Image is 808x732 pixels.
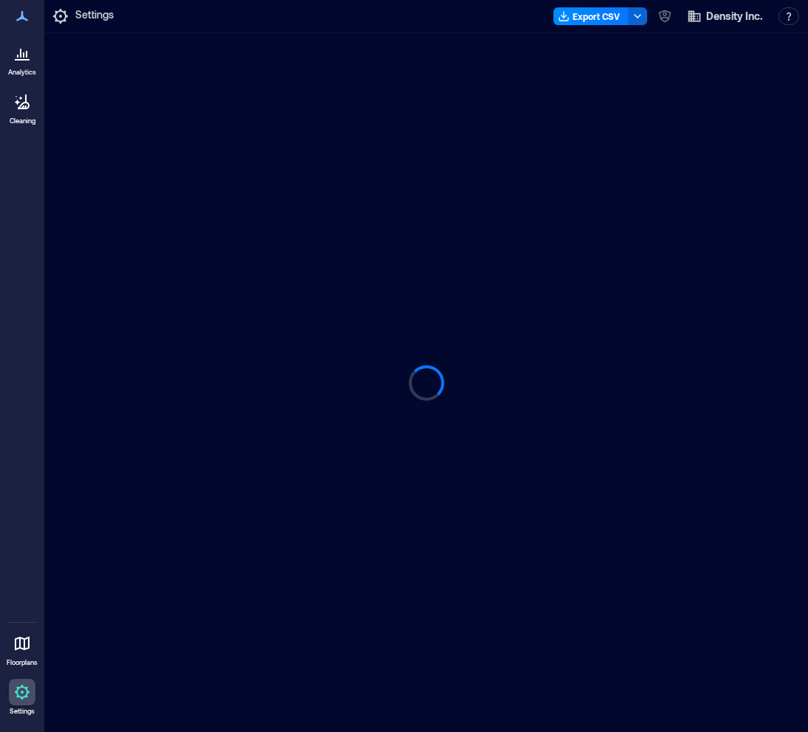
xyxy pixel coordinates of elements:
[683,4,767,28] button: Density Inc.
[10,117,35,125] p: Cleaning
[75,7,114,25] p: Settings
[553,7,629,25] button: Export CSV
[4,84,41,130] a: Cleaning
[7,658,38,667] p: Floorplans
[706,9,762,24] span: Density Inc.
[10,707,35,716] p: Settings
[4,674,40,720] a: Settings
[8,68,36,77] p: Analytics
[2,626,42,671] a: Floorplans
[4,35,41,81] a: Analytics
